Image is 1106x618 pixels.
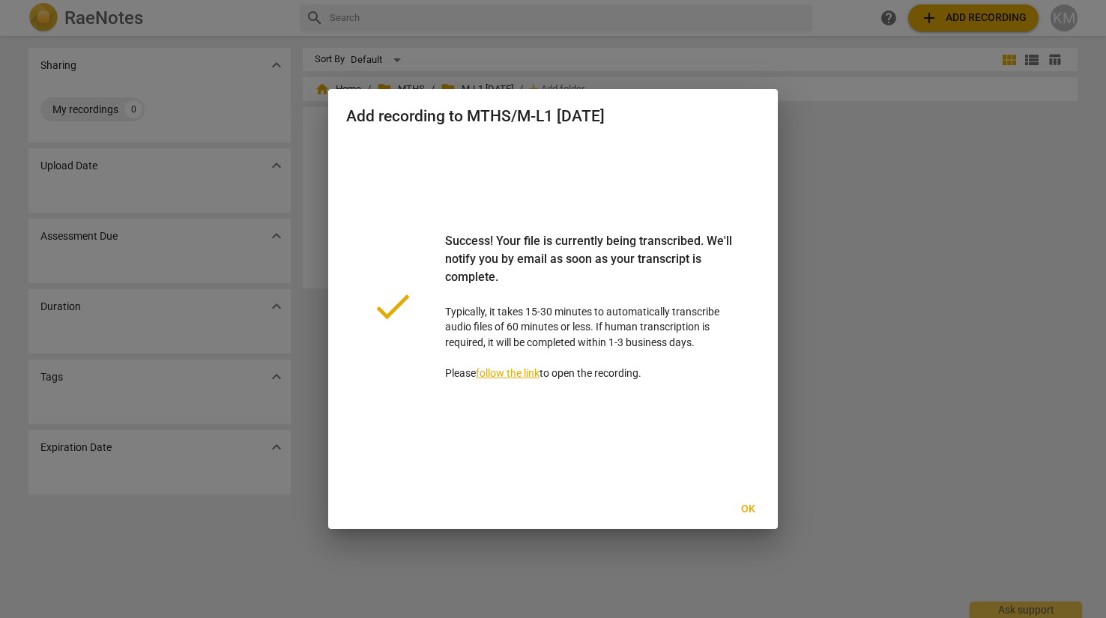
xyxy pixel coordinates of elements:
p: Typically, it takes 15-30 minutes to automatically transcribe audio files of 60 minutes or less. ... [445,232,736,381]
a: follow the link [476,367,540,379]
h2: Add recording to MTHS/M-L1 [DATE] [346,107,760,126]
div: Success! Your file is currently being transcribed. We'll notify you by email as soon as your tran... [445,232,736,304]
span: Ok [736,502,760,517]
span: done [370,284,415,329]
button: Ok [724,496,772,523]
